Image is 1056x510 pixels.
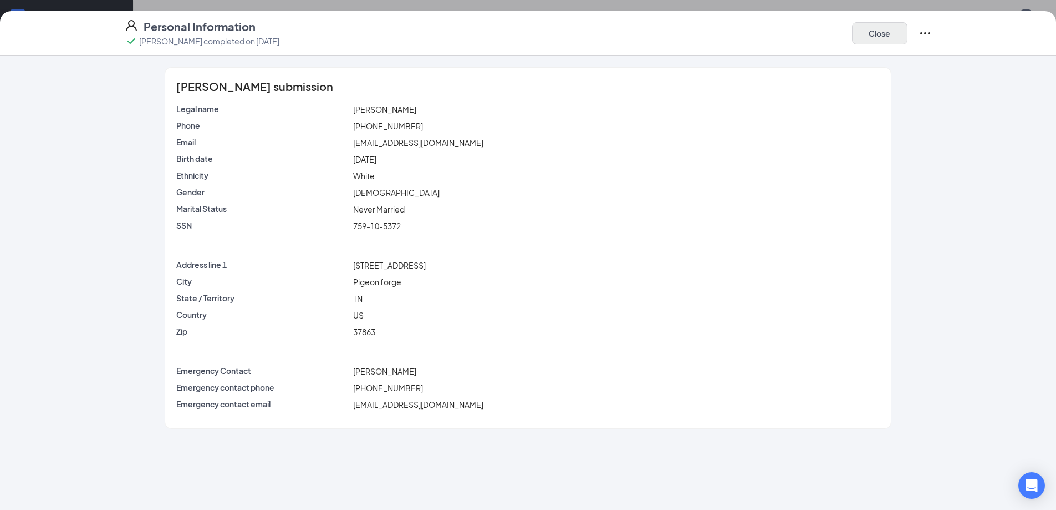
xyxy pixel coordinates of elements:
p: Emergency Contact [176,365,349,376]
span: [DEMOGRAPHIC_DATA] [353,188,440,198]
p: Birth date [176,153,349,164]
span: White [353,171,375,181]
span: [PERSON_NAME] [353,366,416,376]
p: Address line 1 [176,259,349,270]
span: 37863 [353,327,375,337]
span: [EMAIL_ADDRESS][DOMAIN_NAME] [353,400,483,410]
span: [PERSON_NAME] [353,104,416,114]
p: Zip [176,326,349,337]
p: Ethnicity [176,170,349,181]
p: Phone [176,120,349,131]
span: Never Married [353,204,405,214]
span: [PERSON_NAME] submission [176,81,333,92]
p: Country [176,309,349,320]
p: Gender [176,186,349,198]
span: TN [353,294,363,304]
span: Pigeon forge [353,277,401,287]
svg: User [125,19,138,32]
h4: Personal Information [144,19,256,34]
p: [PERSON_NAME] completed on [DATE] [139,36,279,47]
p: City [176,276,349,287]
span: [EMAIL_ADDRESS][DOMAIN_NAME] [353,138,483,148]
button: Close [852,22,907,44]
span: [PHONE_NUMBER] [353,383,423,393]
p: Legal name [176,103,349,114]
span: US [353,310,364,320]
span: [PHONE_NUMBER] [353,121,423,131]
p: Email [176,137,349,148]
p: Marital Status [176,203,349,214]
span: [DATE] [353,154,376,164]
div: Open Intercom Messenger [1018,472,1045,499]
p: SSN [176,220,349,231]
svg: Checkmark [125,34,138,48]
span: [STREET_ADDRESS] [353,260,426,270]
p: State / Territory [176,292,349,304]
span: 759-10-5372 [353,221,401,231]
svg: Ellipses [919,27,932,40]
p: Emergency contact email [176,398,349,410]
p: Emergency contact phone [176,382,349,393]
